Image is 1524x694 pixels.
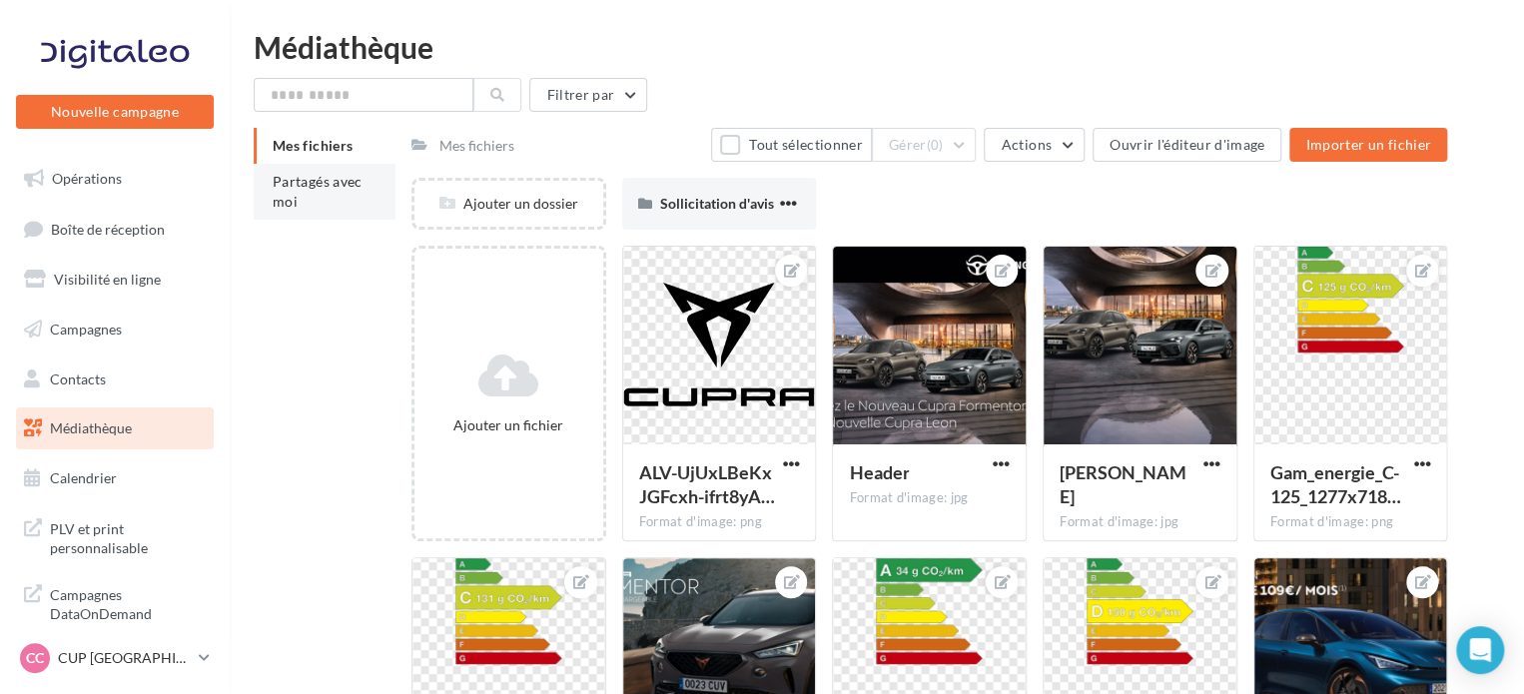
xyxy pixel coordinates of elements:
p: CUP [GEOGRAPHIC_DATA] [58,648,191,668]
a: Campagnes DataOnDemand [12,573,218,632]
button: Actions [984,128,1084,162]
span: Actions [1001,136,1051,153]
span: Boîte de réception [51,220,165,237]
a: Visibilité en ligne [12,259,218,301]
div: Open Intercom Messenger [1456,626,1504,674]
span: Campagnes [50,321,122,338]
a: CC CUP [GEOGRAPHIC_DATA] [16,639,214,677]
div: Format d'image: jpg [1060,513,1220,531]
span: Campagnes DataOnDemand [50,581,206,624]
span: Opérations [52,170,122,187]
button: Filtrer par [529,78,647,112]
div: Ajouter un fichier [422,415,595,435]
a: Calendrier [12,457,218,499]
span: Gam_energie_C-125_1277x718-Partenaires_POS_RVB [1270,461,1401,507]
a: PLV et print personnalisable [12,507,218,566]
span: Importer un fichier [1305,136,1431,153]
div: Format d'image: jpg [849,489,1010,507]
span: Calendrier [50,469,117,486]
a: Opérations [12,158,218,200]
button: Gérer(0) [872,128,977,162]
a: Médiathèque [12,407,218,449]
span: CE-Leon-Formentor [1060,461,1186,507]
span: Visibilité en ligne [54,271,161,288]
button: Ouvrir l'éditeur d'image [1093,128,1281,162]
span: ALV-UjUxLBeKxJGFcxh-ifrt8yABP597wAf-YI-RxVn1au-qTepNcTlw [639,461,775,507]
span: Header [849,461,909,483]
div: Format d'image: png [1270,513,1431,531]
span: PLV et print personnalisable [50,515,206,558]
button: Nouvelle campagne [16,95,214,129]
div: Médiathèque [254,32,1500,62]
span: Médiathèque [50,419,132,436]
div: Mes fichiers [439,136,514,156]
a: Campagnes [12,309,218,350]
button: Importer un fichier [1289,128,1447,162]
div: Format d'image: png [639,513,800,531]
button: Tout sélectionner [711,128,871,162]
a: Boîte de réception [12,208,218,251]
span: Sollicitation d'avis [660,195,774,212]
span: Contacts [50,369,106,386]
a: Contacts [12,358,218,400]
div: Ajouter un dossier [414,194,603,214]
span: (0) [927,137,944,153]
span: Partagés avec moi [273,173,363,210]
span: CC [26,648,44,668]
span: Mes fichiers [273,137,353,154]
